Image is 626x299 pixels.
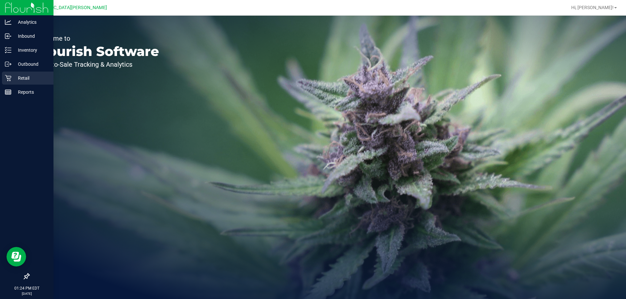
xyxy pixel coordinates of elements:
[11,18,51,26] p: Analytics
[26,5,107,10] span: [GEOGRAPHIC_DATA][PERSON_NAME]
[571,5,614,10] span: Hi, [PERSON_NAME]!
[35,35,159,42] p: Welcome to
[11,46,51,54] p: Inventory
[5,75,11,81] inline-svg: Retail
[3,285,51,291] p: 01:24 PM EDT
[5,33,11,39] inline-svg: Inbound
[5,61,11,67] inline-svg: Outbound
[5,89,11,95] inline-svg: Reports
[5,19,11,25] inline-svg: Analytics
[35,61,159,68] p: Seed-to-Sale Tracking & Analytics
[7,247,26,266] iframe: Resource center
[11,74,51,82] p: Retail
[11,60,51,68] p: Outbound
[11,88,51,96] p: Reports
[5,47,11,53] inline-svg: Inventory
[11,32,51,40] p: Inbound
[3,291,51,296] p: [DATE]
[35,45,159,58] p: Flourish Software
